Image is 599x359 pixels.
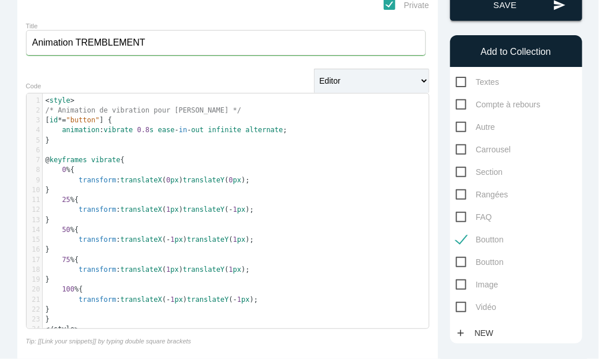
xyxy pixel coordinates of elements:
[46,156,50,164] span: @
[46,226,79,234] span: {
[27,115,42,125] div: 3
[27,145,42,155] div: 6
[166,176,170,184] span: 0
[175,126,179,134] span: -
[229,265,233,274] span: 1
[46,315,50,323] span: }
[46,116,113,124] span: [ ] {
[27,285,42,294] div: 20
[26,23,38,29] label: Title
[78,265,116,274] span: transform
[27,225,42,235] div: 14
[170,176,178,184] span: px
[50,116,58,124] span: id
[78,205,116,214] span: transform
[456,75,499,89] span: Textes
[46,126,287,134] span: : ;
[456,98,541,112] span: Compte à rebours
[50,156,87,164] span: keyframes
[27,315,42,324] div: 23
[170,265,178,274] span: px
[27,235,42,245] div: 15
[70,256,74,264] span: %
[27,165,42,175] div: 8
[166,296,170,304] span: -
[187,235,229,244] span: translateY
[46,305,50,313] span: }
[74,285,78,293] span: %
[78,235,116,244] span: transform
[27,155,42,165] div: 7
[183,205,224,214] span: translateY
[46,196,79,204] span: {
[233,235,237,244] span: 1
[121,265,162,274] span: translateX
[46,205,254,214] span: : ( ) ( );
[456,120,495,134] span: Autre
[183,176,224,184] span: translateY
[62,126,99,134] span: animation
[456,210,492,225] span: FAQ
[121,205,162,214] span: translateX
[183,265,224,274] span: translateY
[175,296,183,304] span: px
[158,126,175,134] span: ease
[208,126,241,134] span: infinite
[166,265,170,274] span: 1
[27,265,42,275] div: 18
[229,176,233,184] span: 0
[166,235,170,244] span: -
[229,205,233,214] span: -
[46,285,83,293] span: {
[27,295,42,305] div: 21
[46,186,50,194] span: }
[27,215,42,225] div: 13
[46,176,250,184] span: : ( ) ( );
[66,116,100,124] span: "button"
[27,255,42,265] div: 17
[104,126,133,134] span: vibrate
[27,136,42,145] div: 5
[233,205,237,214] span: 1
[62,285,74,293] span: 100
[27,106,42,115] div: 2
[166,205,170,214] span: 1
[233,296,237,304] span: -
[121,235,162,244] span: translateX
[62,256,70,264] span: 75
[46,106,242,114] span: /* Animation de vibration pour [PERSON_NAME] */
[121,176,162,184] span: translateX
[46,245,50,253] span: }
[27,324,42,334] div: 24
[27,175,42,185] div: 9
[46,166,75,174] span: {
[78,176,116,184] span: transform
[237,296,241,304] span: 1
[26,338,192,345] i: Tip: [[Link your snippets]] by typing double square brackets
[121,296,162,304] span: translateX
[191,126,204,134] span: out
[26,30,426,55] input: What does this code do?
[456,278,499,292] span: Image
[456,165,503,179] span: Section
[149,126,154,134] span: s
[456,300,497,315] span: Vidéo
[46,156,125,164] span: {
[50,96,70,104] span: style
[70,96,74,104] span: >
[46,216,50,224] span: }
[456,255,504,270] span: Boutton
[50,325,79,333] span: /style>
[241,296,249,304] span: px
[62,196,70,204] span: 25
[233,265,241,274] span: px
[237,205,245,214] span: px
[27,275,42,285] div: 19
[27,185,42,195] div: 10
[27,305,42,315] div: 22
[456,47,576,57] h6: Add to Collection
[175,235,183,244] span: px
[70,226,74,234] span: %
[187,296,229,304] span: translateY
[187,126,191,134] span: -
